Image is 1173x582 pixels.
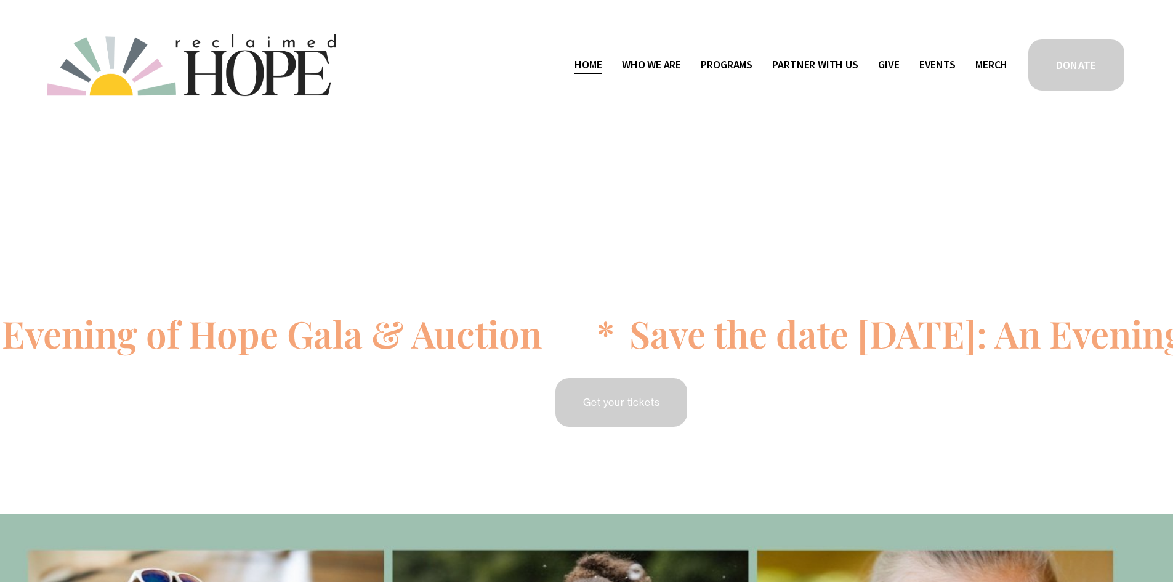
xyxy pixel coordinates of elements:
span: Partner With Us [772,56,858,74]
a: Give [878,55,899,75]
span: Programs [701,56,752,74]
a: folder dropdown [701,55,752,75]
a: Merch [975,55,1007,75]
a: folder dropdown [622,55,681,75]
span: Who We Are [622,56,681,74]
img: Reclaimed Hope Initiative [47,34,336,96]
a: folder dropdown [772,55,858,75]
a: Get your tickets [554,376,689,429]
a: Events [919,55,956,75]
a: DONATE [1026,38,1126,92]
a: Home [574,55,602,75]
